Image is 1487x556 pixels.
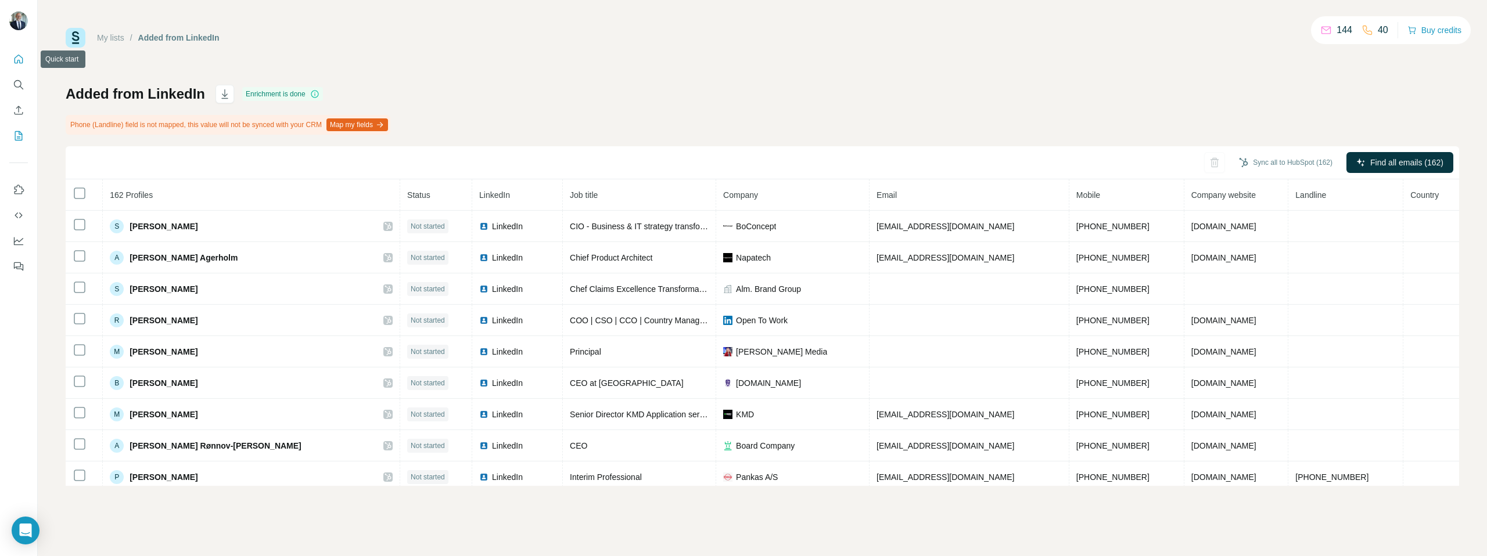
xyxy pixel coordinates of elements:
[1295,190,1326,200] span: Landline
[411,315,445,326] span: Not started
[110,219,124,233] div: S
[1191,316,1256,325] span: [DOMAIN_NAME]
[9,100,28,121] button: Enrich CSV
[570,253,652,262] span: Chief Product Architect
[479,222,489,231] img: LinkedIn logo
[9,74,28,95] button: Search
[723,347,732,356] img: company-logo
[570,378,684,388] span: CEO at [GEOGRAPHIC_DATA]
[570,441,587,450] span: CEO
[130,32,132,44] li: /
[9,49,28,70] button: Quick start
[492,377,523,389] span: LinkedIn
[130,471,197,483] span: [PERSON_NAME]
[1191,410,1256,419] span: [DOMAIN_NAME]
[110,345,124,359] div: M
[736,471,778,483] span: Pankas A/S
[1191,441,1256,450] span: [DOMAIN_NAME]
[110,282,124,296] div: S
[736,221,776,232] span: BoConcept
[411,378,445,388] span: Not started
[242,87,323,101] div: Enrichment is done
[736,252,771,263] span: Napatech
[492,471,523,483] span: LinkedIn
[877,410,1014,419] span: [EMAIL_ADDRESS][DOMAIN_NAME]
[110,313,124,327] div: R
[9,125,28,146] button: My lists
[479,410,489,419] img: LinkedIn logo
[479,347,489,356] img: LinkedIn logo
[1076,472,1150,482] span: [PHONE_NUMBER]
[326,118,388,131] button: Map my fields
[1295,472,1369,482] span: [PHONE_NUMBER]
[570,410,718,419] span: Senior Director KMD Application services
[479,253,489,262] img: LinkedIn logo
[1231,154,1341,171] button: Sync all to HubSpot (162)
[492,440,523,452] span: LinkedIn
[411,441,445,451] span: Not started
[130,252,238,263] span: [PERSON_NAME] Agerholm
[479,378,489,388] img: LinkedIn logo
[97,33,124,42] a: My lists
[1076,347,1150,356] span: [PHONE_NUMBER]
[492,252,523,263] span: LinkedIn
[723,410,732,419] img: company-logo
[1076,222,1150,231] span: [PHONE_NUMBER]
[723,190,758,200] span: Company
[723,316,732,325] img: company-logo
[479,441,489,450] img: LinkedIn logo
[570,316,939,325] span: COO | CSO | CCO | Country Manager | Head of Sales | Region Manager | Sales | Operations | Strategi
[1370,157,1443,168] span: Find all emails (162)
[130,346,197,358] span: [PERSON_NAME]
[1191,253,1256,262] span: [DOMAIN_NAME]
[110,470,124,484] div: P
[1076,284,1150,294] span: [PHONE_NUMBER]
[877,222,1014,231] span: [EMAIL_ADDRESS][DOMAIN_NAME]
[492,283,523,295] span: LinkedIn
[1191,347,1256,356] span: [DOMAIN_NAME]
[492,315,523,326] span: LinkedIn
[9,12,28,30] img: Avatar
[723,378,732,388] img: company-logo
[492,409,523,420] span: LinkedIn
[479,190,510,200] span: LinkedIn
[411,472,445,482] span: Not started
[411,284,445,294] span: Not started
[492,221,523,232] span: LinkedIn
[110,251,124,265] div: A
[130,440,301,452] span: [PERSON_NAME] Rønnov-[PERSON_NAME]
[1191,190,1256,200] span: Company website
[110,439,124,453] div: A
[1076,316,1150,325] span: [PHONE_NUMBER]
[411,409,445,420] span: Not started
[9,230,28,251] button: Dashboard
[1076,441,1150,450] span: [PHONE_NUMBER]
[1076,253,1150,262] span: [PHONE_NUMBER]
[723,472,732,482] img: company-logo
[1410,190,1439,200] span: Country
[1076,378,1150,388] span: [PHONE_NUMBER]
[110,376,124,390] div: B
[570,190,598,200] span: Job title
[1346,152,1453,173] button: Find all emails (162)
[110,190,153,200] span: 162 Profiles
[1191,378,1256,388] span: [DOMAIN_NAME]
[479,284,489,294] img: LinkedIn logo
[736,409,754,420] span: KMD
[877,253,1014,262] span: [EMAIL_ADDRESS][DOMAIN_NAME]
[877,190,897,200] span: Email
[723,253,732,262] img: company-logo
[130,221,197,232] span: [PERSON_NAME]
[9,179,28,200] button: Use Surfe on LinkedIn
[1191,222,1256,231] span: [DOMAIN_NAME]
[407,190,430,200] span: Status
[877,441,1014,450] span: [EMAIL_ADDRESS][DOMAIN_NAME]
[411,346,445,357] span: Not started
[12,517,39,544] div: Open Intercom Messenger
[1076,410,1150,419] span: [PHONE_NUMBER]
[570,284,712,294] span: Chef Claims Excellence Transformation
[1378,23,1388,37] p: 40
[411,252,445,263] span: Not started
[1076,190,1100,200] span: Mobile
[877,472,1014,482] span: [EMAIL_ADDRESS][DOMAIN_NAME]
